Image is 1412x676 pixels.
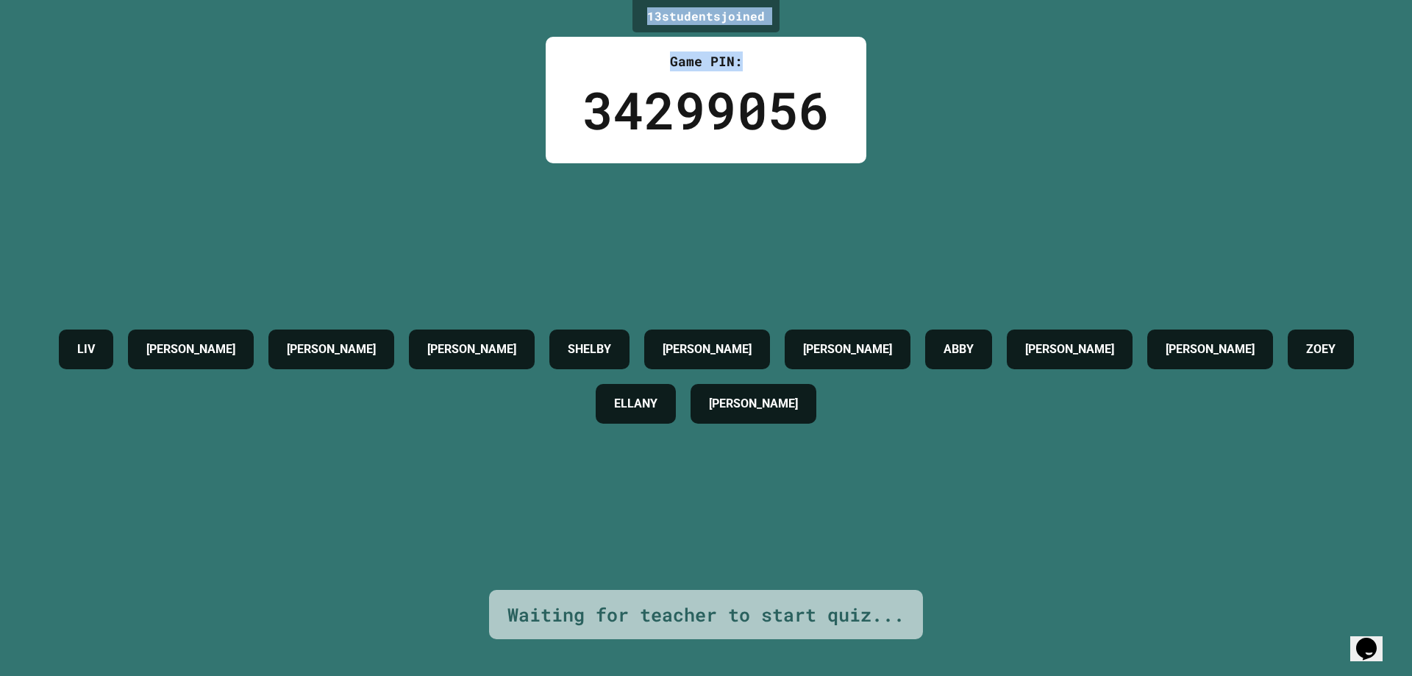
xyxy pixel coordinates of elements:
[287,341,376,358] h4: [PERSON_NAME]
[1350,617,1397,661] iframe: chat widget
[944,341,974,358] h4: ABBY
[507,601,905,629] div: Waiting for teacher to start quiz...
[146,341,235,358] h4: [PERSON_NAME]
[1306,341,1336,358] h4: ZOEY
[77,341,95,358] h4: LIV
[1025,341,1114,358] h4: [PERSON_NAME]
[663,341,752,358] h4: [PERSON_NAME]
[614,395,657,413] h4: ELLANY
[427,341,516,358] h4: [PERSON_NAME]
[582,51,830,71] div: Game PIN:
[709,395,798,413] h4: [PERSON_NAME]
[568,341,611,358] h4: SHELBY
[1166,341,1255,358] h4: [PERSON_NAME]
[582,71,830,149] div: 34299056
[803,341,892,358] h4: [PERSON_NAME]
